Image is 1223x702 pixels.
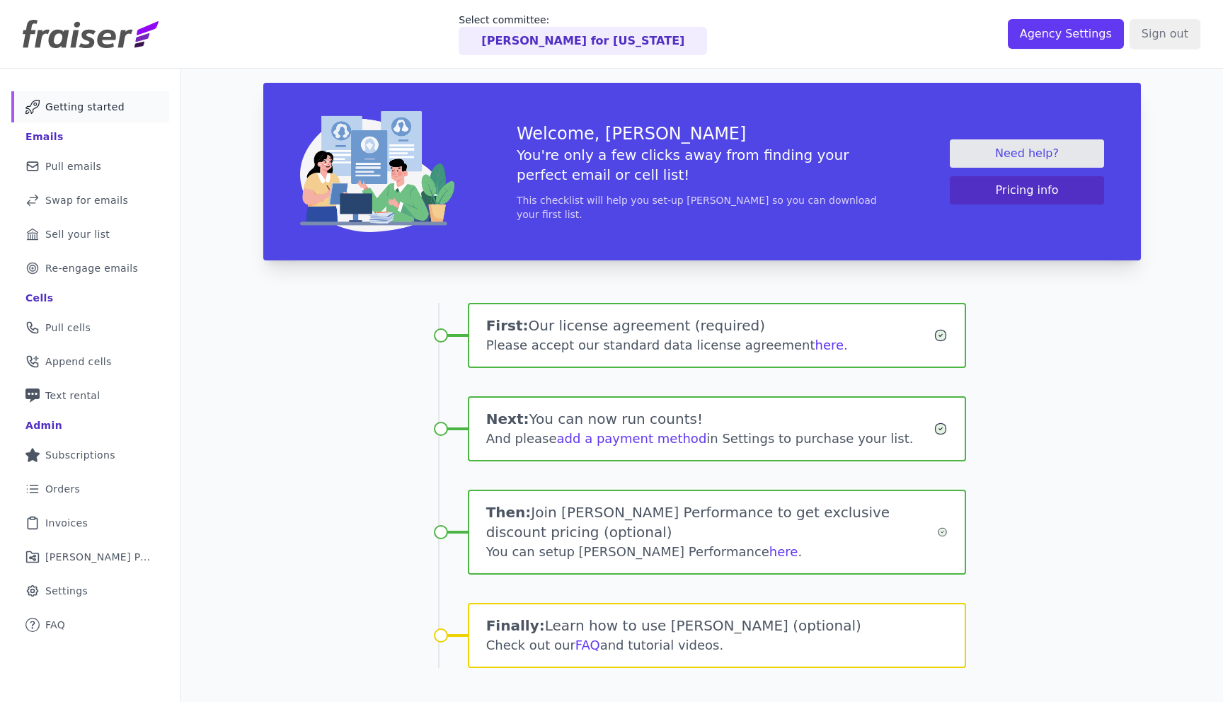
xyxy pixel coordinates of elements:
[11,575,169,606] a: Settings
[45,193,128,207] span: Swap for emails
[481,33,684,50] p: [PERSON_NAME] for [US_STATE]
[486,502,937,542] h1: Join [PERSON_NAME] Performance to get exclusive discount pricing (optional)
[11,473,169,505] a: Orders
[459,13,707,27] p: Select committee:
[11,609,169,640] a: FAQ
[45,100,125,114] span: Getting started
[769,544,798,559] a: here
[517,193,888,221] p: This checklist will help you set-up [PERSON_NAME] so you can download your first list.
[45,584,88,598] span: Settings
[486,617,545,634] span: Finally:
[45,389,101,403] span: Text rental
[300,111,454,232] img: img
[11,253,169,284] a: Re-engage emails
[11,91,169,122] a: Getting started
[45,516,88,530] span: Invoices
[45,355,112,369] span: Append cells
[486,317,529,334] span: First:
[23,20,159,48] img: Fraiser Logo
[459,13,707,55] a: Select committee: [PERSON_NAME] for [US_STATE]
[486,616,948,635] h1: Learn how to use [PERSON_NAME] (optional)
[25,291,53,305] div: Cells
[486,316,934,335] h1: Our license agreement (required)
[11,439,169,471] a: Subscriptions
[557,431,707,446] a: add a payment method
[486,504,532,521] span: Then:
[11,380,169,411] a: Text rental
[486,429,934,449] div: And please in Settings to purchase your list.
[517,122,888,145] h3: Welcome, [PERSON_NAME]
[486,335,934,355] div: Please accept our standard data license agreement
[11,219,169,250] a: Sell your list
[1008,19,1124,49] input: Agency Settings
[11,346,169,377] a: Append cells
[950,176,1104,205] button: Pricing info
[11,541,169,572] a: [PERSON_NAME] Performance
[11,312,169,343] a: Pull cells
[45,227,110,241] span: Sell your list
[486,542,937,562] div: You can setup [PERSON_NAME] Performance .
[45,448,115,462] span: Subscriptions
[45,159,101,173] span: Pull emails
[11,507,169,539] a: Invoices
[45,321,91,335] span: Pull cells
[25,418,62,432] div: Admin
[45,550,152,564] span: [PERSON_NAME] Performance
[486,410,529,427] span: Next:
[11,185,169,216] a: Swap for emails
[575,638,600,652] a: FAQ
[486,635,948,655] div: Check out our and tutorial videos.
[950,139,1104,168] a: Need help?
[25,130,64,144] div: Emails
[1130,19,1200,49] input: Sign out
[45,482,80,496] span: Orders
[486,409,934,429] h1: You can now run counts!
[45,261,138,275] span: Re-engage emails
[11,151,169,182] a: Pull emails
[517,145,888,185] h5: You're only a few clicks away from finding your perfect email or cell list!
[45,618,65,632] span: FAQ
